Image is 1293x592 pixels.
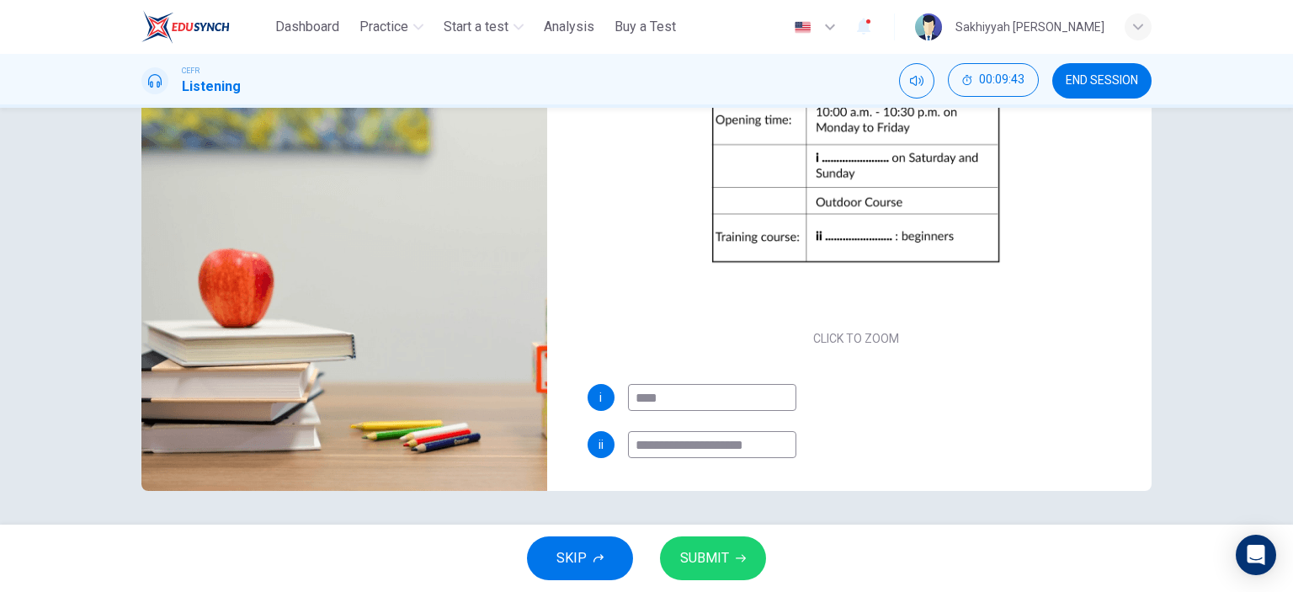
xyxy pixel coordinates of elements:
[599,392,602,403] span: i
[444,17,508,37] span: Start a test
[141,81,547,491] img: Sports Centre
[899,63,934,99] div: Mute
[948,63,1039,99] div: Hide
[359,17,408,37] span: Practice
[1066,74,1138,88] span: END SESSION
[1236,535,1276,575] div: Open Intercom Messenger
[527,536,633,580] button: SKIP
[537,12,601,42] button: Analysis
[141,10,269,44] a: ELTC logo
[660,536,766,580] button: SUBMIT
[599,439,604,451] span: ii
[556,547,587,570] span: SKIP
[1052,63,1152,99] button: END SESSION
[948,63,1039,97] button: 00:09:43
[437,12,530,42] button: Start a test
[979,73,1024,87] span: 00:09:43
[182,77,241,97] h1: Listening
[608,12,683,42] button: Buy a Test
[792,21,813,34] img: en
[544,17,594,37] span: Analysis
[615,17,676,37] span: Buy a Test
[182,65,200,77] span: CEFR
[680,547,729,570] span: SUBMIT
[275,17,339,37] span: Dashboard
[915,13,942,40] img: Profile picture
[353,12,430,42] button: Practice
[269,12,346,42] button: Dashboard
[141,10,230,44] img: ELTC logo
[955,17,1104,37] div: Sakhiyyah [PERSON_NAME]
